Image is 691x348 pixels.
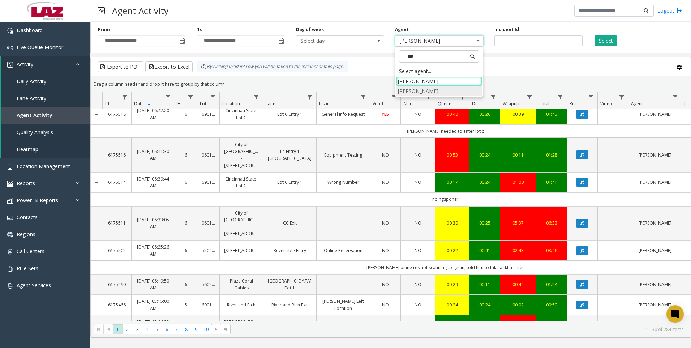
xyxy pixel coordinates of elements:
[224,318,258,332] a: [GEOGRAPHIC_DATA] - [US_STATE]
[107,281,127,288] a: 6175490
[120,92,130,102] a: Id Filter Menu
[200,101,206,107] span: Lot
[136,175,170,189] a: [DATE] 06:39:44 AM
[108,2,172,20] h3: Agent Activity
[458,92,468,102] a: Queue Filter Menu
[7,232,13,238] img: 'icon'
[439,247,465,254] div: 00:22
[179,179,193,186] a: 6
[197,61,348,72] div: By clicking Incident row you will be taken to the incident details page.
[1,141,90,158] a: Heatmap
[474,152,495,158] div: 00:24
[439,220,465,226] a: 00:30
[91,112,102,118] a: Collapse Details
[296,26,324,33] label: Day of week
[235,326,683,332] kendo-pager-info: 1 - 30 of 284 items
[405,179,430,186] a: NO
[202,111,215,118] a: 690132
[489,92,498,102] a: Dur Filter Menu
[474,281,495,288] a: 00:11
[373,101,383,107] span: Vend
[617,92,627,102] a: Video Filter Menu
[179,247,193,254] a: 6
[541,152,562,158] a: 01:28
[211,324,221,334] span: Go to the next page
[17,61,33,68] span: Activity
[305,92,315,102] a: Lane Filter Menu
[600,101,612,107] span: Video
[221,324,231,334] span: Go to the last page
[439,301,465,308] div: 00:24
[382,281,389,288] span: NO
[7,164,13,170] img: 'icon'
[17,129,53,136] span: Quality Analysis
[374,111,396,118] a: YES
[267,301,312,308] a: River and Rich Exit
[17,231,35,238] span: Regions
[113,324,123,334] span: Page 1
[541,281,562,288] div: 01:24
[267,220,312,226] a: CC Exit
[142,324,152,334] span: Page 4
[7,62,13,68] img: 'icon'
[505,179,532,186] a: 01:00
[267,148,312,162] a: L4 Entry 1 [GEOGRAPHIC_DATA]
[474,111,495,118] div: 00:26
[105,101,109,107] span: Id
[7,198,13,204] img: 'icon'
[7,45,13,51] img: 'icon'
[179,152,193,158] a: 6
[17,44,63,51] span: Live Queue Monitor
[539,101,549,107] span: Total
[474,179,495,186] a: 00:24
[277,36,285,46] span: Toggle popup
[474,301,495,308] a: 00:24
[439,281,465,288] div: 00:29
[494,26,519,33] label: Incident Id
[7,283,13,289] img: 'icon'
[505,281,532,288] a: 00:44
[474,220,495,226] a: 00:25
[374,301,396,308] a: NO
[374,152,396,158] a: NO
[474,247,495,254] a: 00:41
[439,152,465,158] div: 00:53
[17,163,70,170] span: Location Management
[1,90,90,107] a: Lane Activity
[222,101,240,107] span: Location
[541,220,562,226] a: 06:32
[405,111,430,118] a: NO
[267,179,312,186] a: Lot C Entry 1
[202,247,215,254] a: 550464
[555,92,565,102] a: Total Filter Menu
[382,247,389,254] span: NO
[145,61,193,72] button: Export to Excel
[179,281,193,288] a: 6
[172,324,181,334] span: Page 7
[472,101,480,107] span: Dur
[439,111,465,118] a: 00:40
[633,152,677,158] a: [PERSON_NAME]
[1,56,90,73] a: Activity
[321,152,365,158] a: Equipment Testing
[17,78,46,85] span: Daily Activity
[439,179,465,186] div: 00:17
[296,36,366,46] span: Select day...
[17,265,38,272] span: Rule Sets
[17,214,38,221] span: Contacts
[1,107,90,124] a: Agent Activity
[657,7,682,14] a: Logout
[1,124,90,141] a: Quality Analysis
[17,180,35,187] span: Reports
[633,247,677,254] a: [PERSON_NAME]
[505,247,532,254] div: 02:43
[134,101,144,107] span: Date
[541,111,562,118] a: 01:45
[505,220,532,226] div: 05:37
